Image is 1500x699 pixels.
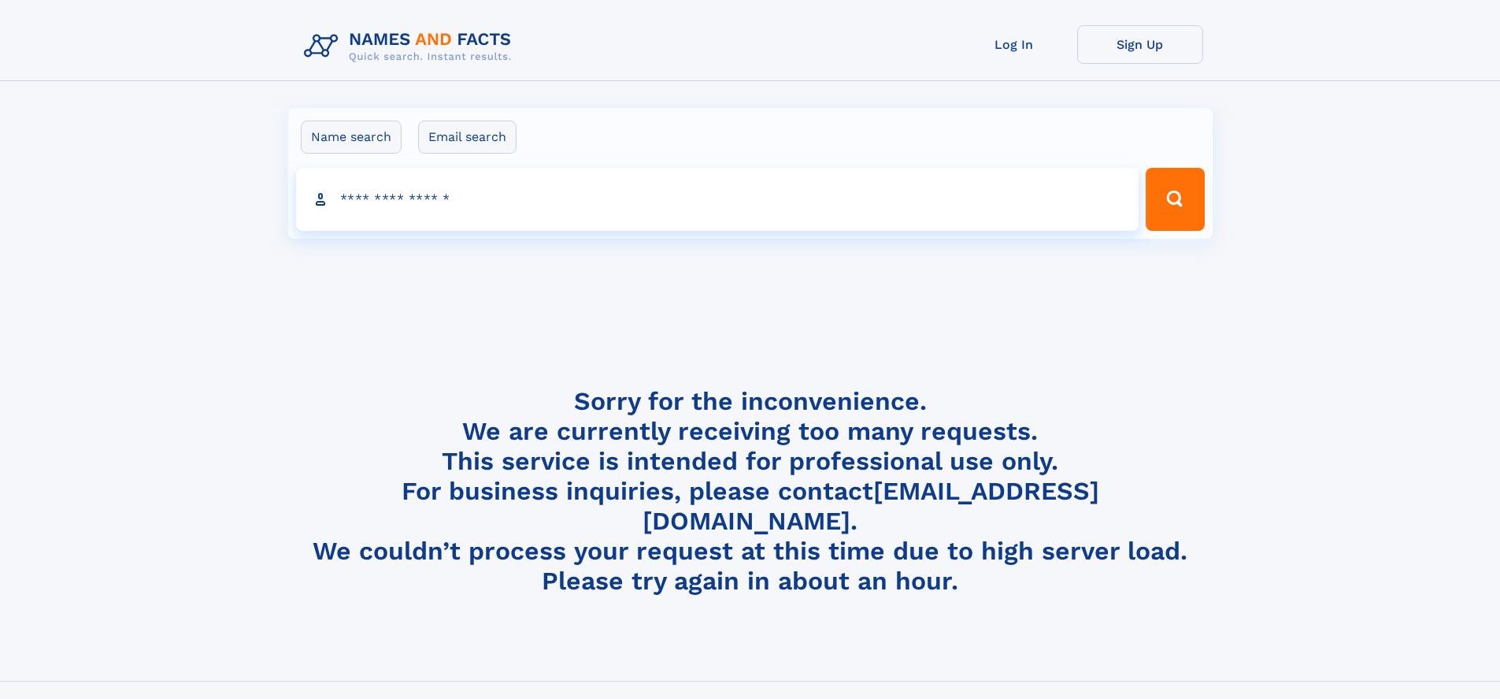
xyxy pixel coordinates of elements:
[298,25,524,68] img: Logo Names and Facts
[298,386,1203,597] h4: Sorry for the inconvenience. We are currently receiving too many requests. This service is intend...
[296,168,1139,231] input: search input
[951,25,1077,64] a: Log In
[301,121,402,154] label: Name search
[1146,168,1204,231] button: Search Button
[643,476,1099,536] a: [EMAIL_ADDRESS][DOMAIN_NAME]
[418,121,517,154] label: Email search
[1077,25,1203,64] a: Sign Up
